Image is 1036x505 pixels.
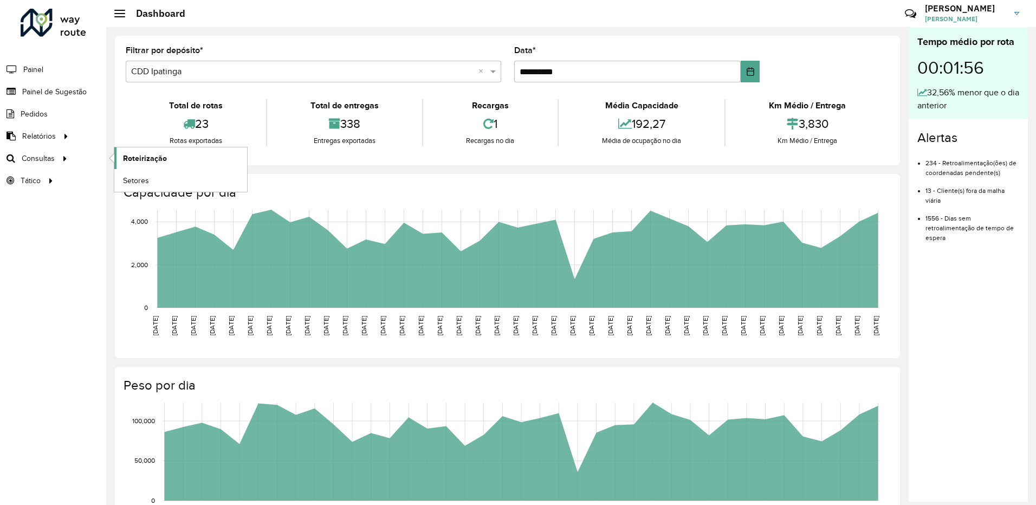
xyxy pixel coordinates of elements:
[664,316,671,335] text: [DATE]
[22,153,55,164] span: Consultas
[123,175,149,186] span: Setores
[171,316,178,335] text: [DATE]
[284,316,292,335] text: [DATE]
[128,112,263,135] div: 23
[124,378,889,393] h4: Peso por dia
[426,135,555,146] div: Recargas no dia
[925,205,1019,243] li: 1556 - Dias sem retroalimentação de tempo de espera
[925,150,1019,178] li: 234 - Retroalimentação(ões) de coordenadas pendente(s)
[759,316,766,335] text: [DATE]
[925,3,1006,14] h3: [PERSON_NAME]
[455,316,462,335] text: [DATE]
[834,316,841,335] text: [DATE]
[398,316,405,335] text: [DATE]
[341,316,348,335] text: [DATE]
[797,316,804,335] text: [DATE]
[815,316,823,335] text: [DATE]
[151,497,155,504] text: 0
[426,99,555,112] div: Recargas
[114,147,247,169] a: Roteirização
[270,112,419,135] div: 338
[21,175,41,186] span: Tático
[478,65,488,78] span: Clear all
[209,316,216,335] text: [DATE]
[626,316,633,335] text: [DATE]
[493,316,500,335] text: [DATE]
[607,316,614,335] text: [DATE]
[131,261,148,268] text: 2,000
[550,316,557,335] text: [DATE]
[228,316,235,335] text: [DATE]
[561,99,722,112] div: Média Capacidade
[23,64,43,75] span: Painel
[899,2,922,25] a: Contato Rápido
[21,108,48,120] span: Pedidos
[728,135,886,146] div: Km Médio / Entrega
[436,316,443,335] text: [DATE]
[270,99,419,112] div: Total de entregas
[728,112,886,135] div: 3,830
[728,99,886,112] div: Km Médio / Entrega
[561,135,722,146] div: Média de ocupação no dia
[128,135,263,146] div: Rotas exportadas
[683,316,690,335] text: [DATE]
[152,316,159,335] text: [DATE]
[925,178,1019,205] li: 13 - Cliente(s) fora da malha viária
[322,316,329,335] text: [DATE]
[125,8,185,20] h2: Dashboard
[474,316,481,335] text: [DATE]
[417,316,424,335] text: [DATE]
[134,457,155,464] text: 50,000
[740,316,747,335] text: [DATE]
[645,316,652,335] text: [DATE]
[561,112,722,135] div: 192,27
[124,185,889,200] h4: Capacidade por dia
[588,316,595,335] text: [DATE]
[702,316,709,335] text: [DATE]
[917,130,1019,146] h4: Alertas
[569,316,576,335] text: [DATE]
[131,218,148,225] text: 4,000
[925,14,1006,24] span: [PERSON_NAME]
[917,86,1019,112] div: 32,56% menor que o dia anterior
[266,316,273,335] text: [DATE]
[379,316,386,335] text: [DATE]
[270,135,419,146] div: Entregas exportadas
[132,417,155,424] text: 100,000
[741,61,760,82] button: Choose Date
[531,316,538,335] text: [DATE]
[514,44,536,57] label: Data
[917,35,1019,49] div: Tempo médio por rota
[778,316,785,335] text: [DATE]
[872,316,879,335] text: [DATE]
[853,316,860,335] text: [DATE]
[190,316,197,335] text: [DATE]
[22,86,87,98] span: Painel de Sugestão
[917,49,1019,86] div: 00:01:56
[512,316,519,335] text: [DATE]
[144,304,148,311] text: 0
[360,316,367,335] text: [DATE]
[303,316,310,335] text: [DATE]
[128,99,263,112] div: Total de rotas
[114,170,247,191] a: Setores
[247,316,254,335] text: [DATE]
[126,44,203,57] label: Filtrar por depósito
[721,316,728,335] text: [DATE]
[123,153,167,164] span: Roteirização
[426,112,555,135] div: 1
[22,131,56,142] span: Relatórios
